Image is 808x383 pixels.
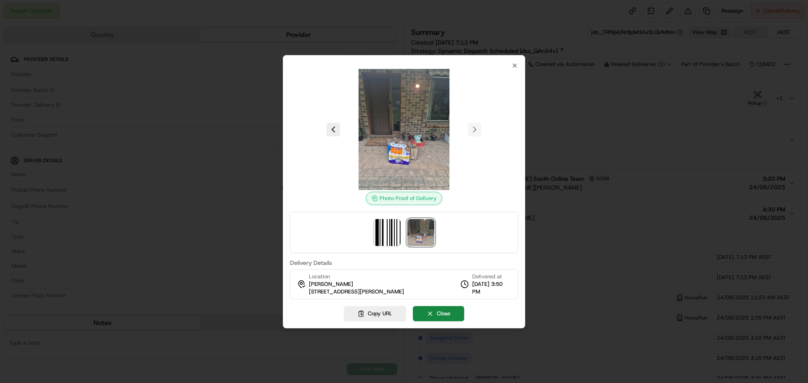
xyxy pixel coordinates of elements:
span: [STREET_ADDRESS][PERSON_NAME] [309,288,404,296]
span: Location [309,273,330,280]
img: photo_proof_of_delivery image [343,69,465,190]
span: [PERSON_NAME] [309,280,353,288]
label: Delivery Details [290,260,518,266]
button: Close [413,306,464,321]
img: barcode_scan_on_pickup image [374,219,401,246]
span: Delivered at [472,273,511,280]
button: Copy URL [344,306,406,321]
span: [DATE] 3:50 PM [472,280,511,296]
div: Photo Proof of Delivery [366,192,442,205]
img: photo_proof_of_delivery image [407,219,434,246]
